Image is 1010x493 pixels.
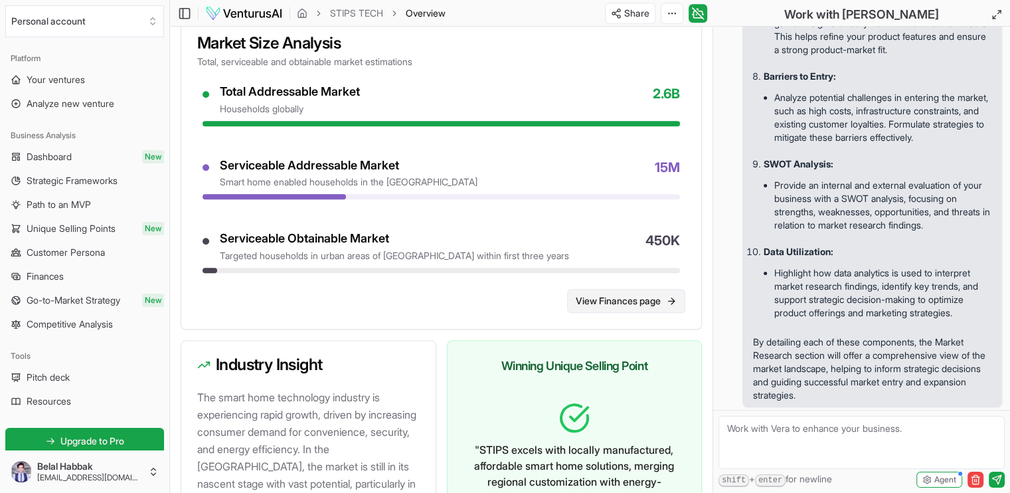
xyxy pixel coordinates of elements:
[5,194,164,215] a: Path to an MVP
[220,249,569,262] div: targeted households in urban areas of [GEOGRAPHIC_DATA] within first three years
[27,222,116,235] span: Unique Selling Points
[774,176,991,235] li: Provide an internal and external evaluation of your business with a SWOT analysis, focusing on st...
[220,175,477,189] div: smart home enabled households in the [GEOGRAPHIC_DATA]
[142,294,164,307] span: New
[5,69,164,90] a: Your ventures
[330,7,383,20] a: STIPS TECH
[5,428,164,454] a: Upgrade to Pro
[645,231,680,262] span: 450K
[142,222,164,235] span: New
[27,318,113,331] span: Competitive Analysis
[27,270,64,283] span: Finances
[5,5,164,37] button: Select an organization
[655,158,680,189] span: 15M
[764,70,836,82] strong: Barriers to Entry:
[142,150,164,163] span: New
[5,367,164,388] a: Pitch deck
[567,289,685,313] a: View Finances page
[27,97,114,110] span: Analyze new venture
[5,146,164,167] a: DashboardNew
[27,246,105,259] span: Customer Persona
[653,84,680,116] span: 2.6B
[220,102,360,116] div: households globally
[718,472,832,487] span: + for newline
[37,472,143,483] span: [EMAIL_ADDRESS][DOMAIN_NAME]
[27,150,72,163] span: Dashboard
[463,357,686,375] h3: Winning Unique Selling Point
[5,456,164,488] button: Belal Habbak[EMAIL_ADDRESS][DOMAIN_NAME]
[774,88,991,147] li: Analyze potential challenges in entering the market, such as high costs, infrastructure constrain...
[774,264,991,322] li: Highlight how data analytics is used to interpret market research findings, identify key trends, ...
[27,198,91,211] span: Path to an MVP
[197,357,420,373] h3: Industry Insight
[27,174,118,187] span: Strategic Frameworks
[718,474,749,487] kbd: shift
[5,93,164,114] a: Analyze new venture
[27,371,70,384] span: Pitch deck
[753,336,991,402] p: By detailing each of these components, the Market Research section will offer a comprehensive vie...
[916,472,962,488] button: Agent
[784,5,939,24] h2: Work with [PERSON_NAME]
[605,3,655,24] button: Share
[764,158,833,169] strong: SWOT Analysis:
[37,460,143,472] span: Belal Habbak
[5,345,164,367] div: Tools
[205,5,283,21] img: logo
[774,1,991,59] li: Conduct surveys, focus groups, and interviews to gather insights directly from future or current ...
[755,474,786,487] kbd: enter
[11,461,32,482] img: ACg8ocIqfLGnhhDPTW0zV7jfo2iOU6EPVMg4andeLbcyqaEFEjsLS576=s96-c
[624,7,649,20] span: Share
[934,474,956,485] span: Agent
[27,294,120,307] span: Go-to-Market Strategy
[5,391,164,412] a: Resources
[220,158,477,173] div: Serviceable Addressable Market
[60,435,124,448] span: Upgrade to Pro
[297,7,446,20] nav: breadcrumb
[197,35,685,51] h3: Market Size Analysis
[5,218,164,239] a: Unique Selling PointsNew
[220,231,569,246] div: Serviceable Obtainable Market
[197,55,685,68] p: Total, serviceable and obtainable market estimations
[5,170,164,191] a: Strategic Frameworks
[5,242,164,263] a: Customer Persona
[27,395,71,408] span: Resources
[5,314,164,335] a: Competitive Analysis
[27,73,85,86] span: Your ventures
[406,7,446,20] span: Overview
[5,290,164,311] a: Go-to-Market StrategyNew
[764,246,833,257] strong: Data Utilization:
[5,125,164,146] div: Business Analysis
[5,48,164,69] div: Platform
[5,266,164,287] a: Finances
[220,84,360,100] div: Total Addressable Market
